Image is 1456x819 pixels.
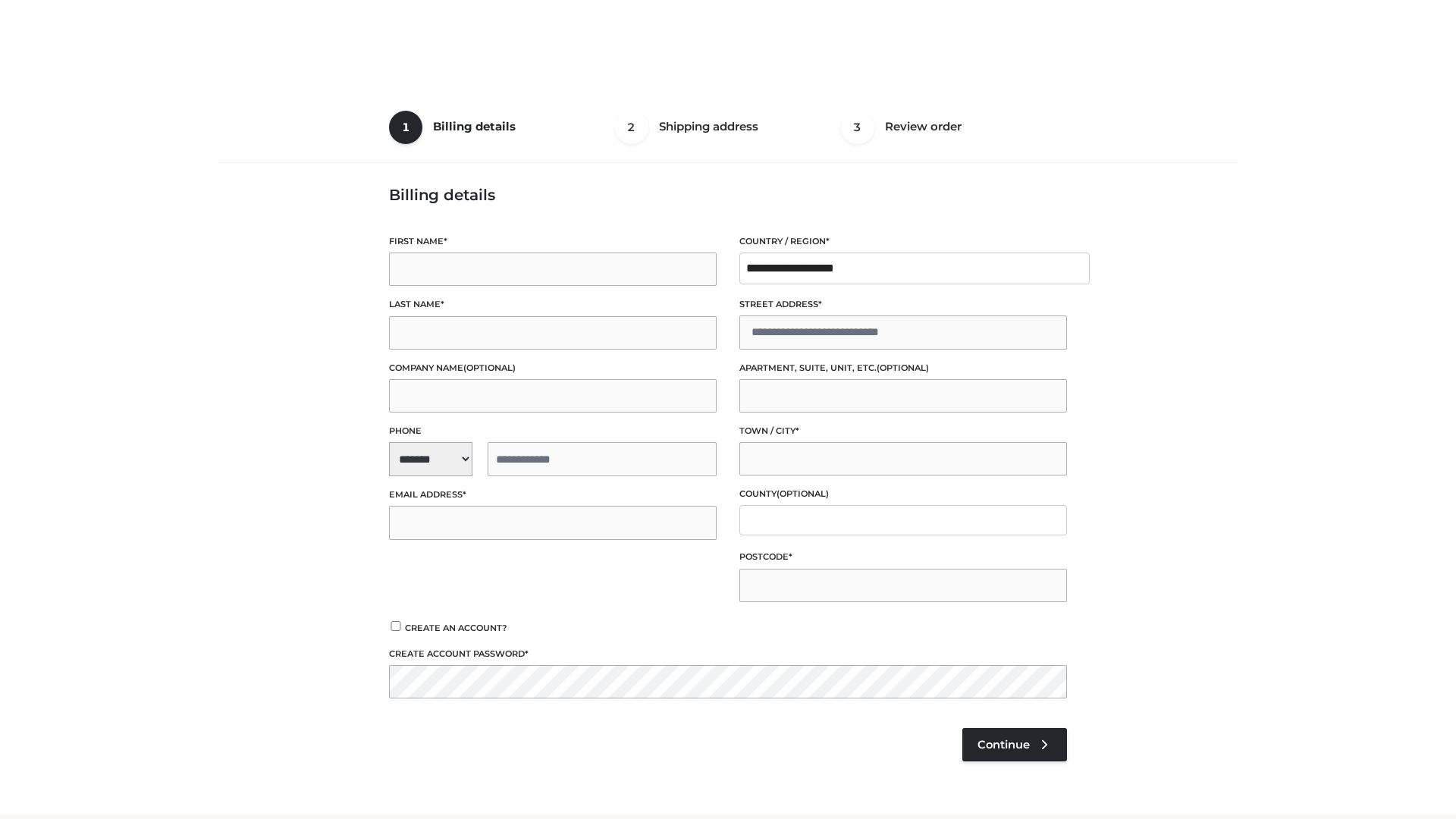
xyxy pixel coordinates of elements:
label: Street address [739,297,1067,312]
input: Create an account? [389,621,403,631]
label: Apartment, suite, unit, etc. [739,361,1067,375]
label: Create account password [389,647,1067,661]
label: Country / Region [739,234,1067,249]
label: Last name [389,297,717,312]
label: Postcode [739,550,1067,564]
span: Billing details [433,119,516,133]
label: Town / City [739,424,1067,438]
span: Continue [977,738,1030,752]
a: Continue [962,728,1067,761]
span: 3 [841,111,874,144]
span: (optional) [463,362,516,373]
label: Email address [389,488,717,502]
span: 2 [615,111,648,144]
span: (optional) [877,362,929,373]
label: County [739,487,1067,501]
span: (optional) [777,488,829,499]
label: First name [389,234,717,249]
h3: Billing details [389,186,1067,204]
span: Review order [885,119,962,133]
span: 1 [389,111,422,144]
label: Company name [389,361,717,375]
span: Shipping address [659,119,758,133]
label: Phone [389,424,717,438]
span: Create an account? [405,623,507,633]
